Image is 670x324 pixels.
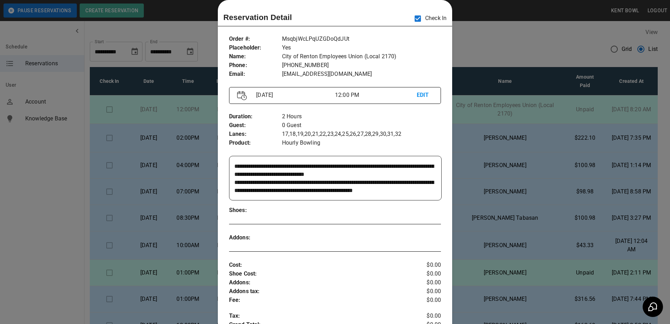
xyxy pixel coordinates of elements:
img: Vector [237,91,247,100]
p: EDIT [417,91,433,100]
p: Fee : [229,296,406,305]
p: 2 Hours [282,112,441,121]
p: Addons : [229,233,282,242]
p: $0.00 [406,312,441,320]
p: Name : [229,52,282,61]
p: Product : [229,139,282,147]
p: 0 Guest [282,121,441,130]
p: $0.00 [406,287,441,296]
p: [EMAIL_ADDRESS][DOMAIN_NAME] [282,70,441,79]
p: Lanes : [229,130,282,139]
p: [PHONE_NUMBER] [282,61,441,70]
p: MsqbjWcLPqUZGDoQdJUt [282,35,441,44]
p: 12:00 PM [335,91,417,99]
p: $0.00 [406,296,441,305]
p: Shoes : [229,206,282,215]
p: $0.00 [406,278,441,287]
p: Order # : [229,35,282,44]
p: Addons : [229,278,406,287]
p: $0.00 [406,270,441,278]
p: $0.00 [406,261,441,270]
p: Duration : [229,112,282,121]
p: Tax : [229,312,406,320]
p: City of Renton Employees Union (Local 2170) [282,52,441,61]
p: Placeholder : [229,44,282,52]
p: Reservation Detail [223,12,292,23]
p: Email : [229,70,282,79]
p: [DATE] [253,91,335,99]
p: Check In [410,11,447,26]
p: Shoe Cost : [229,270,406,278]
p: Yes [282,44,441,52]
p: Addons tax : [229,287,406,296]
p: Phone : [229,61,282,70]
p: Cost : [229,261,406,270]
p: Guest : [229,121,282,130]
p: 17,18,19,20,21,22,23,24,25,26,27,28,29,30,31,32 [282,130,441,139]
p: Hourly Bowling [282,139,441,147]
